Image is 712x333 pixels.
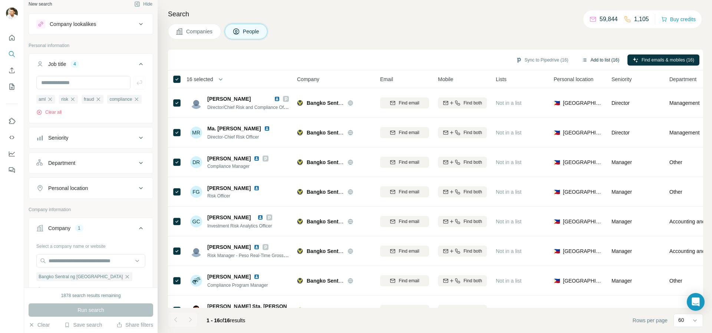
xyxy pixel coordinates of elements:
[307,130,409,136] span: Bangko Sentral ng [GEOGRAPHIC_DATA]
[6,80,18,93] button: My lists
[554,307,560,314] span: 🇵🇭
[612,189,632,195] span: Manager
[669,99,700,107] span: Management
[84,96,94,103] span: fraud
[438,186,487,197] button: Find both
[438,246,487,257] button: Find both
[612,76,632,83] span: Seniority
[48,60,66,68] div: Job title
[612,307,624,313] span: Other
[563,218,603,225] span: [GEOGRAPHIC_DATA]
[399,307,419,314] span: Find email
[399,129,419,136] span: Find email
[50,20,96,28] div: Company lookalikes
[297,219,303,224] img: Logo of Bangko Sentral ng Pilipinas
[29,42,153,49] p: Personal information
[438,97,487,109] button: Find both
[496,219,521,224] span: Not in a list
[207,104,292,110] span: Director/Chief Risk and Compliance Officer
[207,252,341,258] span: Risk Manager - Peso Real-Time Gross Settlement Payment System
[39,273,123,280] span: Bangko Sentral ng [GEOGRAPHIC_DATA]
[207,317,245,323] span: results
[496,100,521,106] span: Not in a list
[380,97,429,109] button: Find email
[496,307,521,313] span: Not in a list
[563,247,603,255] span: [GEOGRAPHIC_DATA]
[612,219,632,224] span: Manager
[29,1,52,7] div: New search
[207,134,259,140] span: Director-Chief Risk Officer
[642,57,694,63] span: Find emails & mobiles (16)
[627,54,699,66] button: Find emails & mobiles (16)
[29,179,153,197] button: Personal location
[307,307,409,313] span: Bangko Sentral ng [GEOGRAPHIC_DATA]
[48,184,88,192] div: Personal location
[464,218,482,225] span: Find both
[612,100,630,106] span: Director
[669,159,682,166] span: Other
[496,278,521,284] span: Not in a list
[61,292,121,299] div: 1878 search results remaining
[297,100,303,106] img: Logo of Bangko Sentral ng Pilipinas
[600,15,618,24] p: 59,844
[29,219,153,240] button: Company1
[207,303,307,310] span: [PERSON_NAME] Sta. [PERSON_NAME]
[496,130,521,136] span: Not in a list
[207,96,251,102] span: [PERSON_NAME]
[6,114,18,128] button: Use Surfe on LinkedIn
[554,99,560,107] span: 🇵🇭
[39,96,46,103] span: aml
[669,277,682,284] span: Other
[36,240,145,250] div: Select a company name or website
[678,316,684,324] p: 60
[190,304,202,316] img: Avatar
[254,185,260,191] img: LinkedIn logo
[297,159,303,165] img: Logo of Bangko Sentral ng Pilipinas
[36,286,62,293] button: Clear all
[29,206,153,213] p: Company information
[563,277,603,284] span: [GEOGRAPHIC_DATA]
[399,248,419,254] span: Find email
[297,278,303,284] img: Logo of Bangko Sentral ng Pilipinas
[297,189,303,195] img: Logo of Bangko Sentral ng Pilipinas
[380,186,429,197] button: Find email
[48,224,70,232] div: Company
[29,321,50,329] button: Clear
[29,55,153,76] button: Job title4
[186,28,213,35] span: Companies
[399,159,419,166] span: Find email
[464,189,482,195] span: Find both
[496,248,521,254] span: Not in a list
[190,245,202,257] img: Avatar
[669,188,682,196] span: Other
[464,277,482,284] span: Find both
[380,275,429,286] button: Find email
[563,188,603,196] span: [GEOGRAPHIC_DATA]
[254,274,260,280] img: LinkedIn logo
[554,159,560,166] span: 🇵🇭
[190,127,202,139] div: MR
[563,129,603,136] span: [GEOGRAPHIC_DATA]
[687,293,705,311] div: Open Intercom Messenger
[380,246,429,257] button: Find email
[563,99,603,107] span: [GEOGRAPHIC_DATA]
[190,216,202,227] div: GC
[464,100,482,106] span: Find both
[48,159,75,167] div: Department
[307,278,409,284] span: Bangko Sentral ng [GEOGRAPHIC_DATA]
[109,96,132,103] span: compliance
[554,277,560,284] span: 🇵🇭
[207,283,268,288] span: Compliance Program Manager
[48,134,68,141] div: Seniority
[29,15,153,33] button: Company lookalikes
[633,317,667,324] span: Rows per page
[496,159,521,165] span: Not in a list
[190,156,202,168] div: DR
[207,223,272,229] span: Investment Risk Analytics Officer
[399,189,419,195] span: Find email
[274,96,280,102] img: LinkedIn logo
[554,218,560,225] span: 🇵🇭
[6,131,18,144] button: Use Surfe API
[554,188,560,196] span: 🇵🇭
[207,184,251,192] span: [PERSON_NAME]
